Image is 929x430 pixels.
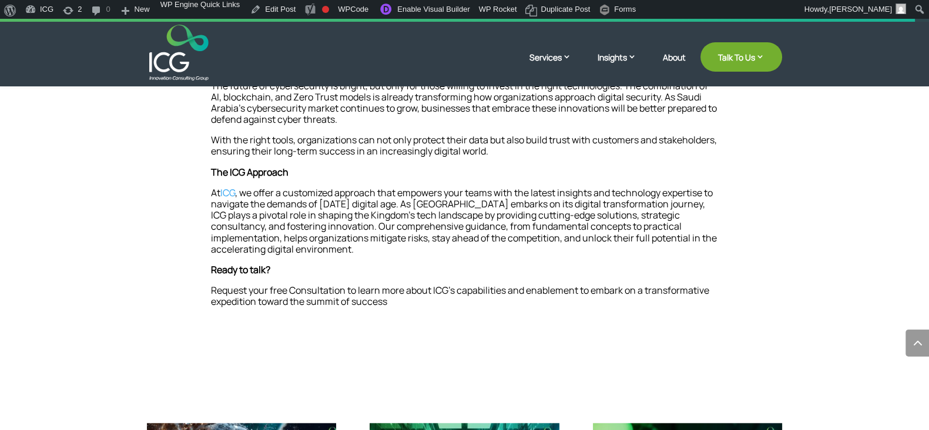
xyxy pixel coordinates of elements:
p: Request your free Consultation to learn more about ICG’s capabilities and enablement to embark on... [211,285,719,307]
a: About [663,53,686,80]
a: ICG [220,186,235,199]
a: Services [529,51,583,80]
span: 0 [106,5,110,23]
p: At , we offer a customized approach that empowers your teams with the latest insights and technol... [211,187,719,264]
img: ICG [149,25,209,80]
span: You may also like [147,372,316,401]
span: New [135,5,150,23]
p: The future of cybersecurity is bright, but only for those willing to invest in the right technolo... [211,80,719,135]
span: Duplicate Post [541,5,590,23]
strong: Ready to talk? [211,263,270,276]
span: Forms [614,5,636,23]
a: Talk To Us [700,42,782,72]
iframe: Chat Widget [733,303,929,430]
span: 2 [78,5,82,23]
p: With the right tools, organizations can not only protect their data but also build trust with cus... [211,135,719,166]
a: Insights [598,51,648,80]
strong: The ICG Approach [211,166,289,179]
div: Needs improvement [322,6,329,13]
span: [PERSON_NAME] [829,5,892,14]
